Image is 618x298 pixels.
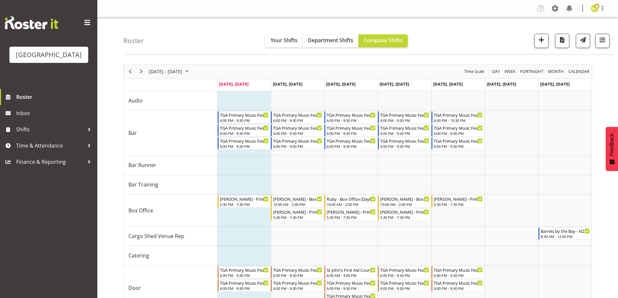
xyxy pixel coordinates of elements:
span: [DATE] - [DATE] [148,67,183,76]
span: [DATE], [DATE] [219,81,248,87]
td: Catering resource [124,246,217,266]
div: TGA Primary Music Fest. Songs from Sunny Days - [PERSON_NAME] [380,280,429,286]
img: wendy-auld9530.jpg [591,5,599,12]
div: 6:00 PM - 9:30 PM [380,144,429,149]
div: 6:00 PM - 9:30 PM [434,144,483,149]
div: Box Office"s event - Valerie - Primary School Choir - Songs from the Sunny Days - Valerie Donalds... [324,208,377,221]
div: 8:30 AM - 12:00 PM [541,234,590,239]
div: [PERSON_NAME] - Primary School Choir - Songs from the Sunny Days - [PERSON_NAME] [327,209,376,215]
td: Bar Runner resource [124,156,217,175]
span: Bar Runner [128,161,156,169]
td: Bar resource [124,111,217,156]
div: TGA Primary Music Fest. Songs from Sunny Days - [PERSON_NAME] [434,280,483,286]
div: next period [136,65,147,78]
button: August 2025 [148,67,191,76]
div: [PERSON_NAME] - Box Office (Daytime Shifts) - [PERSON_NAME] [380,196,429,202]
span: calendar [568,67,590,76]
div: Door"s event - TGA Primary Music Fest. Songs from Sunny Days - Alex Freeman Begin From Wednesday,... [324,279,377,292]
span: Box Office [128,207,153,214]
div: 6:00 PM - 9:30 PM [434,273,483,278]
div: Box Office"s event - Michelle - Primary School Choir - Songs from the Sunny Days - Michelle Bradb... [271,208,324,221]
div: Door"s event - TGA Primary Music Fest. Songs from Sunny Days - Elea Hargreaves Begin From Thursda... [378,266,431,279]
div: 6:00 PM - 9:30 PM [220,286,269,291]
div: TGA Primary Music Fest. Songs from Sunny Days - [PERSON_NAME] [327,125,376,131]
td: Audio resource [124,91,217,111]
span: Door [128,284,141,292]
div: Cargo Shed Venue Rep"s event - Barrels by the Bay - NZ Whisky Fest Cargo Shed Pack out - Chris Da... [539,227,591,240]
button: Send a list of all shifts for the selected filtered period to all rostered employees. [576,34,590,48]
div: [PERSON_NAME] - Primary School Choir - [PERSON_NAME] [220,196,269,202]
span: Month [547,67,564,76]
button: Previous [126,67,135,76]
button: Your Shifts [265,34,303,47]
span: Day [491,67,501,76]
div: Bar"s event - TGA Primary Music Fest. Songs from Sunny Days - Aaron Smart Begin From Monday, Augu... [218,124,271,137]
span: Finance & Reporting [16,157,84,167]
button: Timeline Day [491,67,501,76]
div: 6:00 PM - 10:30 PM [434,118,483,123]
div: [PERSON_NAME] - Primary School Choir - Songs from the Sunny Days - [PERSON_NAME] [273,209,322,215]
div: Bar"s event - TGA Primary Music Fest. Songs from Sunny Days - Skye Colonna Begin From Wednesday, ... [324,137,377,149]
div: Box Office"s event - Wendy - Primary School Choir - Wendy Auld Begin From Monday, August 25, 2025... [218,195,271,208]
span: Fortnight [519,67,544,76]
span: Inbox [16,108,94,118]
span: Bar Training [128,181,158,188]
div: 6:00 PM - 9:30 PM [220,273,269,278]
div: 6:00 PM - 9:30 PM [380,118,429,123]
div: TGA Primary Music Fest. Songs from Sunny Days - [PERSON_NAME] [220,267,269,273]
span: [DATE], [DATE] [273,81,302,87]
div: Door"s event - TGA Primary Music Fest. Songs from Sunny Days - Max Allan Begin From Tuesday, Augu... [271,279,324,292]
div: TGA Primary Music Fest. Songs from Sunny Days - [PERSON_NAME] [273,267,322,273]
button: Fortnight [519,67,545,76]
div: [PERSON_NAME] - Primary School Choir - Songs from the Sunny Days - [PERSON_NAME] [380,209,429,215]
div: Door"s event - TGA Primary Music Fest. Songs from Sunny Days - Beana Badenhorst Begin From Monday... [218,279,271,292]
div: 6:00 PM - 9:30 PM [220,131,269,136]
div: TGA Primary Music Fest. Songs from Sunny Days - [PERSON_NAME] [327,280,376,286]
button: Download a PDF of the roster according to the set date range. [555,34,569,48]
div: Door"s event - TGA Primary Music Fest. Songs from Sunny Days - Dominique Vogler Begin From Tuesda... [271,266,324,279]
div: Bar"s event - TGA Primary Music Fest. Songs from Sunny Days - Valerie Donaldson Begin From Friday... [431,137,484,149]
span: Feedback [609,133,615,156]
div: 6:00 PM - 9:30 PM [434,131,483,136]
span: Company Shifts [364,37,403,44]
div: Bar"s event - TGA Primary Music Fest. Songs from Sunny Days - Valerie Donaldson Begin From Tuesda... [271,137,324,149]
span: Shifts [16,125,84,134]
div: Door"s event - TGA Primary Music Fest. Songs from Sunny Days - Alex Freeman Begin From Monday, Au... [218,266,271,279]
div: 5:30 PM - 7:30 PM [380,215,429,220]
button: Feedback - Show survey [606,127,618,171]
span: Week [504,67,516,76]
div: 6:00 PM - 9:30 PM [327,144,376,149]
div: 6:00 PM - 9:30 PM [380,286,429,291]
span: Time Scale [464,67,485,76]
button: Next [137,67,146,76]
div: TGA Primary Music Fest. Songs from Sunny Days - [PERSON_NAME] [380,267,429,273]
div: Box Office"s event - LISA - Box Office (Daytime Shifts) - Lisa Camplin Begin From Thursday, Augus... [378,195,431,208]
div: Box Office"s event - Robin - Box Office (Daytime Shifts) - Robin Hendriks Begin From Tuesday, Aug... [271,195,324,208]
div: Bar"s event - TGA Primary Music Fest. Songs from Sunny Days - Amy Duncanson Begin From Wednesday,... [324,111,377,124]
div: 6:00 PM - 9:30 PM [273,273,322,278]
div: Bar"s event - TGA Primary Music Fest. Songs from Sunny Days - Kelly Shepherd Begin From Tuesday, ... [271,124,324,137]
div: TGA Primary Music Fest. Songs from Sunny Days - [PERSON_NAME] [380,137,429,144]
button: Timeline Week [503,67,517,76]
span: [DATE], [DATE] [380,81,409,87]
div: Box Office"s event - Ruby - Box Office (Daytime Shifts) - Ruby Grace Begin From Wednesday, August... [324,195,377,208]
button: Timeline Month [547,67,565,76]
div: 5:30 PM - 7:30 PM [434,202,483,207]
span: Bar [128,129,137,137]
div: Ruby - Box Office (Daytime Shifts) - [PERSON_NAME] [327,196,376,202]
td: Cargo Shed Venue Rep resource [124,227,217,246]
span: [DATE], [DATE] [540,81,570,87]
div: Door"s event - TGA Primary Music Fest. Songs from Sunny Days - Max Allan Begin From Friday, Augus... [431,279,484,292]
div: TGA Primary Music Fest. Songs from Sunny Days - [PERSON_NAME] [273,125,322,131]
div: Bar"s event - TGA Primary Music Fest. Songs from Sunny Days - Chris Darlington Begin From Monday,... [218,111,271,124]
div: TGA Primary Music Fest. Songs from Sunny Days - [PERSON_NAME] [380,112,429,118]
div: Barrels by the Bay - NZ Whisky Fest Cargo Shed Pack out - [PERSON_NAME] [541,228,590,234]
span: Audio [128,97,143,104]
div: 5:30 PM - 7:30 PM [273,215,322,220]
button: Time Scale [463,67,486,76]
div: Bar"s event - TGA Primary Music Fest. Songs from Sunny Days - Kelly Shepherd Begin From Thursday,... [378,124,431,137]
div: 10:00 AM - 2:00 PM [327,202,376,207]
span: Department Shifts [308,37,353,44]
div: 6:00 PM - 9:30 PM [220,118,269,123]
div: TGA Primary Music Fest. Songs from Sunny Days - [PERSON_NAME] [434,267,483,273]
